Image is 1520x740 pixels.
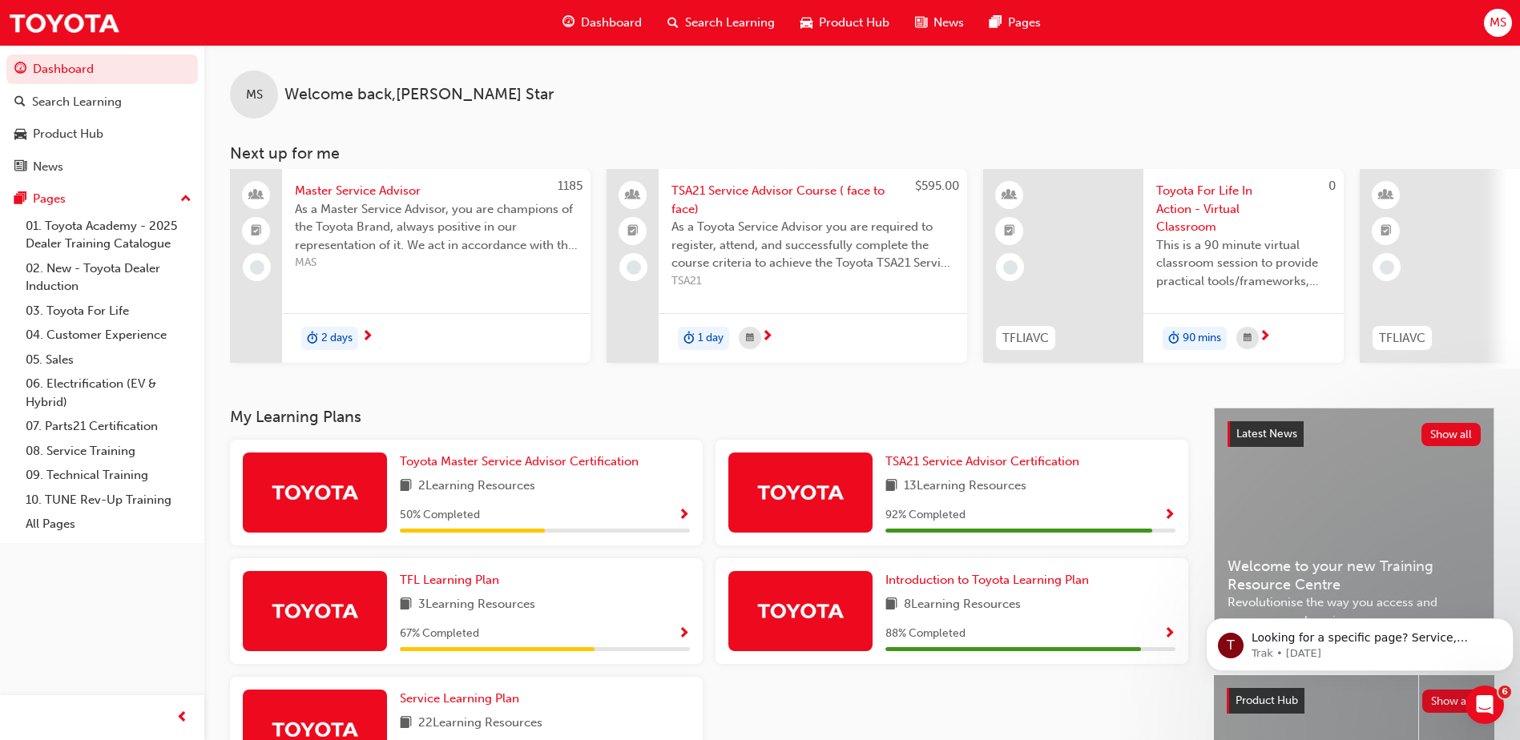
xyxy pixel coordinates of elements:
button: Pages [6,184,198,214]
a: TSA21 Service Advisor Certification [885,452,1086,471]
span: TFL Learning Plan [400,573,499,587]
span: TSA21 [671,272,954,291]
span: up-icon [180,189,192,210]
span: 8 Learning Resources [904,595,1021,615]
span: booktick-icon [627,221,639,242]
span: Show Progress [1163,509,1175,523]
img: Trak [756,478,845,506]
button: Show Progress [678,624,690,644]
span: book-icon [885,477,897,497]
span: people-icon [251,185,262,206]
span: Dashboard [581,14,642,32]
a: Toyota Master Service Advisor Certification [400,452,645,471]
a: pages-iconPages [977,6,1054,39]
button: Show Progress [1163,505,1175,525]
span: Toyota For Life In Action - Virtual Classroom [1156,182,1331,236]
span: car-icon [14,127,26,142]
span: Product Hub [819,14,889,32]
span: book-icon [400,714,412,734]
a: All Pages [19,512,198,537]
a: 1185Master Service AdvisorAs a Master Service Advisor, you are champions of the Toyota Brand, alw... [230,169,591,363]
span: 13 Learning Resources [904,477,1026,497]
span: News [933,14,964,32]
span: 67 % Completed [400,625,479,643]
a: news-iconNews [902,6,977,39]
iframe: Intercom live chat [1466,686,1504,724]
span: calendar-icon [1244,328,1252,348]
span: TFLIAVC [1002,329,1049,348]
span: 1185 [558,179,583,193]
button: Show Progress [678,505,690,525]
span: Welcome back , [PERSON_NAME] Star [284,86,554,104]
img: Trak [756,597,845,625]
span: book-icon [885,595,897,615]
span: Search Learning [685,14,775,32]
span: booktick-icon [1381,221,1392,242]
span: 3 Learning Resources [418,595,535,615]
span: learningResourceType_INSTRUCTOR_LED-icon [1004,185,1015,206]
span: calendar-icon [746,328,754,348]
a: Latest NewsShow allWelcome to your new Training Resource CentreRevolutionise the way you access a... [1214,408,1494,650]
span: learningRecordVerb_NONE-icon [1380,260,1394,275]
a: car-iconProduct Hub [788,6,902,39]
button: Show all [1422,690,1482,713]
span: duration-icon [307,328,318,349]
span: Latest News [1236,427,1297,440]
span: $595.00 [915,179,959,193]
a: Service Learning Plan [400,690,526,708]
img: Trak [271,478,359,506]
button: Show Progress [1163,624,1175,644]
span: booktick-icon [1004,221,1015,242]
button: DashboardSearch LearningProduct HubNews [6,51,198,184]
span: MAS [295,254,578,272]
span: learningRecordVerb_NONE-icon [1003,260,1018,275]
span: guage-icon [562,13,575,33]
span: 88 % Completed [885,625,966,643]
a: 01. Toyota Academy - 2025 Dealer Training Catalogue [19,214,198,256]
span: Pages [1008,14,1041,32]
div: News [33,158,63,176]
span: learningRecordVerb_NONE-icon [627,260,641,275]
span: Toyota Master Service Advisor Certification [400,454,639,469]
img: Trak [271,597,359,625]
div: Pages [33,190,66,208]
span: 22 Learning Resources [418,714,542,734]
a: Dashboard [6,54,198,84]
span: 6 [1498,686,1511,698]
span: news-icon [14,160,26,175]
a: 08. Service Training [19,439,198,464]
span: car-icon [800,13,812,33]
span: search-icon [14,95,26,110]
span: Service Learning Plan [400,691,519,706]
span: next-icon [761,330,773,344]
span: news-icon [915,13,927,33]
a: TFL Learning Plan [400,571,506,589]
button: MS [1484,9,1512,37]
a: Introduction to Toyota Learning Plan [885,571,1095,589]
a: 10. TUNE Rev-Up Training [19,488,198,513]
span: pages-icon [990,13,1002,33]
span: duration-icon [1168,328,1179,349]
a: Latest NewsShow all [1228,421,1481,447]
span: Introduction to Toyota Learning Plan [885,573,1089,587]
span: book-icon [400,595,412,615]
span: book-icon [400,477,412,497]
span: Show Progress [678,509,690,523]
a: Trak [8,5,120,41]
span: people-icon [627,185,639,206]
h3: My Learning Plans [230,408,1188,426]
span: Product Hub [1236,694,1298,707]
span: TFLIAVC [1379,329,1425,348]
span: learningResourceType_INSTRUCTOR_LED-icon [1381,185,1392,206]
span: learningRecordVerb_NONE-icon [250,260,264,275]
a: 02. New - Toyota Dealer Induction [19,256,198,299]
a: 06. Electrification (EV & Hybrid) [19,372,198,414]
a: Product HubShow all [1227,688,1482,714]
span: 50 % Completed [400,506,480,525]
iframe: Intercom notifications message [1199,585,1520,697]
a: 04. Customer Experience [19,323,198,348]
